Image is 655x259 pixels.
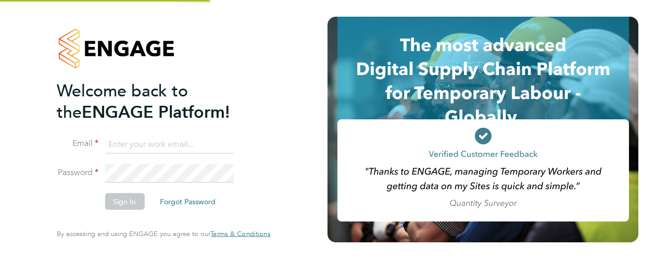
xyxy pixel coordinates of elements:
span: Welcome back to the [57,80,188,122]
button: Forgot Password [152,193,224,210]
label: Password [57,167,98,178]
button: Sign In [105,193,144,210]
span: By accessing and using ENGAGE you agree to our [57,229,270,238]
span: Terms & Conditions [210,229,270,238]
h2: ENGAGE Platform! [57,80,260,122]
label: Email [57,138,98,149]
input: Enter your work email... [105,135,233,154]
a: Terms & Conditions [210,230,270,238]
